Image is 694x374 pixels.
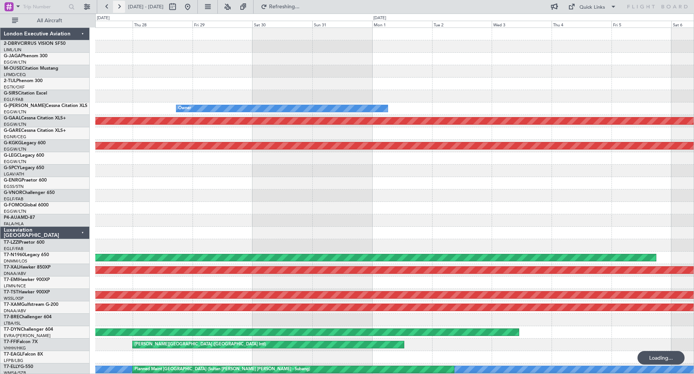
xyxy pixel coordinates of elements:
[4,221,24,227] a: FALA/HLA
[4,191,55,195] a: G-VNORChallenger 650
[4,128,66,133] a: G-GARECessna Citation XLS+
[20,18,79,23] span: All Aircraft
[4,283,26,289] a: LFMN/NCE
[4,321,21,326] a: LTBA/ISL
[135,339,266,350] div: [PERSON_NAME][GEOGRAPHIC_DATA] ([GEOGRAPHIC_DATA] Intl)
[4,352,43,357] a: T7-EAGLFalcon 8X
[128,3,164,10] span: [DATE] - [DATE]
[23,1,66,12] input: Trip Number
[373,15,386,21] div: [DATE]
[4,153,44,158] a: G-LEGCLegacy 600
[4,315,52,319] a: T7-BREChallenger 604
[4,79,43,83] a: 2-TIJLPhenom 300
[4,153,20,158] span: G-LEGC
[4,253,49,257] a: T7-N1960Legacy 650
[564,1,620,13] button: Quick Links
[4,84,24,90] a: EGTK/OXF
[4,159,26,165] a: EGGW/LTN
[4,358,23,363] a: LFPB/LBG
[4,290,18,295] span: T7-TST
[4,302,58,307] a: T7-XAMGulfstream G-200
[4,278,50,282] a: T7-EMIHawker 900XP
[4,290,50,295] a: T7-TSTHawker 900XP
[637,351,685,365] div: Loading...
[432,21,492,27] div: Tue 2
[4,122,26,127] a: EGGW/LTN
[4,128,21,133] span: G-GARE
[4,315,19,319] span: T7-BRE
[73,21,133,27] div: Wed 27
[8,15,82,27] button: All Aircraft
[4,41,20,46] span: 2-DBRV
[4,365,20,369] span: T7-ELLY
[492,21,552,27] div: Wed 3
[133,21,193,27] div: Thu 28
[552,21,611,27] div: Thu 4
[4,166,44,170] a: G-SPCYLegacy 650
[4,184,24,189] a: EGSS/STN
[252,21,312,27] div: Sat 30
[257,1,303,13] button: Refreshing...
[4,327,21,332] span: T7-DYN
[4,345,26,351] a: VHHH/HKG
[4,109,26,115] a: EGGW/LTN
[4,54,21,58] span: G-JAGA
[4,97,23,102] a: EGLF/FAB
[579,4,605,11] div: Quick Links
[178,103,191,114] div: Owner
[4,66,58,71] a: M-OUSECitation Mustang
[4,240,19,245] span: T7-LZZI
[4,340,17,344] span: T7-FFI
[269,4,300,9] span: Refreshing...
[4,178,21,183] span: G-ENRG
[4,147,26,152] a: EGGW/LTN
[4,134,26,140] a: EGNR/CEG
[4,340,38,344] a: T7-FFIFalcon 7X
[4,91,18,96] span: G-SIRS
[4,296,24,301] a: WSSL/XSP
[4,141,46,145] a: G-KGKGLegacy 600
[4,327,53,332] a: T7-DYNChallenger 604
[4,246,23,252] a: EGLF/FAB
[4,47,21,53] a: LIML/LIN
[4,116,21,121] span: G-GAAL
[193,21,252,27] div: Fri 29
[4,265,19,270] span: T7-XAL
[312,21,372,27] div: Sun 31
[4,72,26,78] a: LFMD/CEQ
[4,209,26,214] a: EGGW/LTN
[4,191,22,195] span: G-VNOR
[4,333,50,339] a: EVRA/[PERSON_NAME]
[4,171,24,177] a: LGAV/ATH
[4,271,26,276] a: DNAA/ABV
[4,352,22,357] span: T7-EAGL
[4,79,16,83] span: 2-TIJL
[4,203,49,208] a: G-FOMOGlobal 6000
[4,308,26,314] a: DNAA/ABV
[4,253,25,257] span: T7-N1960
[4,41,66,46] a: 2-DBRVCIRRUS VISION SF50
[4,178,47,183] a: G-ENRGPraetor 600
[4,203,23,208] span: G-FOMO
[4,215,21,220] span: P4-AUA
[4,66,22,71] span: M-OUSE
[611,21,671,27] div: Fri 5
[4,365,33,369] a: T7-ELLYG-550
[4,104,46,108] span: G-[PERSON_NAME]
[4,141,21,145] span: G-KGKG
[4,258,27,264] a: DNMM/LOS
[4,240,44,245] a: T7-LZZIPraetor 600
[4,166,20,170] span: G-SPCY
[4,116,66,121] a: G-GAALCessna Citation XLS+
[4,196,23,202] a: EGLF/FAB
[4,215,35,220] a: P4-AUAMD-87
[4,302,21,307] span: T7-XAM
[97,15,110,21] div: [DATE]
[4,60,26,65] a: EGGW/LTN
[4,91,47,96] a: G-SIRSCitation Excel
[4,278,18,282] span: T7-EMI
[4,265,50,270] a: T7-XALHawker 850XP
[4,104,87,108] a: G-[PERSON_NAME]Cessna Citation XLS
[372,21,432,27] div: Mon 1
[4,54,47,58] a: G-JAGAPhenom 300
